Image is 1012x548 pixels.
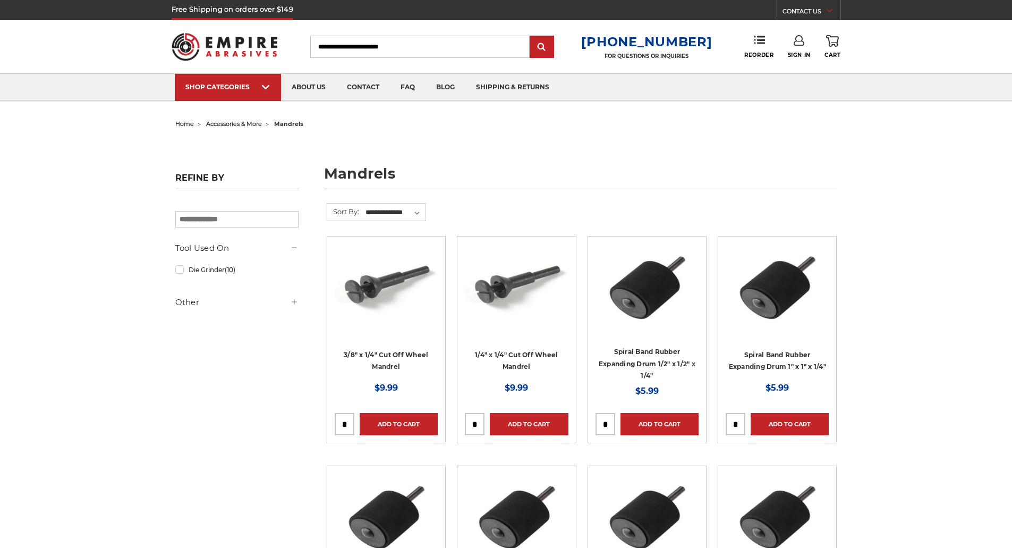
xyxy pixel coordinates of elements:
[465,244,568,380] a: 1/4" inch x 1/4" inch mandrel
[390,74,426,101] a: faq
[788,52,811,58] span: Sign In
[175,173,299,189] h5: Refine by
[327,204,359,220] label: Sort By:
[505,383,528,393] span: $9.99
[824,35,840,58] a: Cart
[490,413,568,435] a: Add to Cart
[635,386,659,396] span: $5.99
[726,244,829,380] a: BHA's 1 inch x 1 inch rubber drum bottom profile, for reliable spiral band attachment.
[335,244,438,329] img: 3/8" inch x 1/4" inch mandrel
[620,413,699,435] a: Add to Cart
[426,74,465,101] a: blog
[581,53,712,60] p: FOR QUESTIONS OR INQUIRIES
[175,260,299,279] a: Die Grinder(10)
[726,244,829,329] img: BHA's 1 inch x 1 inch rubber drum bottom profile, for reliable spiral band attachment.
[175,296,299,309] h5: Other
[744,35,773,58] a: Reorder
[744,52,773,58] span: Reorder
[824,52,840,58] span: Cart
[465,244,568,329] img: 1/4" inch x 1/4" inch mandrel
[225,266,235,274] span: (10)
[364,205,426,221] select: Sort By:
[175,120,194,128] a: home
[206,120,262,128] a: accessories & more
[175,242,299,255] h5: Tool Used On
[375,383,398,393] span: $9.99
[335,244,438,380] a: 3/8" inch x 1/4" inch mandrel
[336,74,390,101] a: contact
[281,74,336,101] a: about us
[783,5,840,20] a: CONTACT US
[360,413,438,435] a: Add to Cart
[465,74,560,101] a: shipping & returns
[324,166,837,189] h1: mandrels
[172,26,278,68] img: Empire Abrasives
[274,120,303,128] span: mandrels
[596,244,699,380] a: BHA's 1-1/2 inch x 1/2 inch rubber drum bottom profile, for reliable spiral band attachment.
[185,83,270,91] div: SHOP CATEGORIES
[596,244,699,329] img: BHA's 1-1/2 inch x 1/2 inch rubber drum bottom profile, for reliable spiral band attachment.
[581,34,712,49] a: [PHONE_NUMBER]
[766,383,789,393] span: $5.99
[751,413,829,435] a: Add to Cart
